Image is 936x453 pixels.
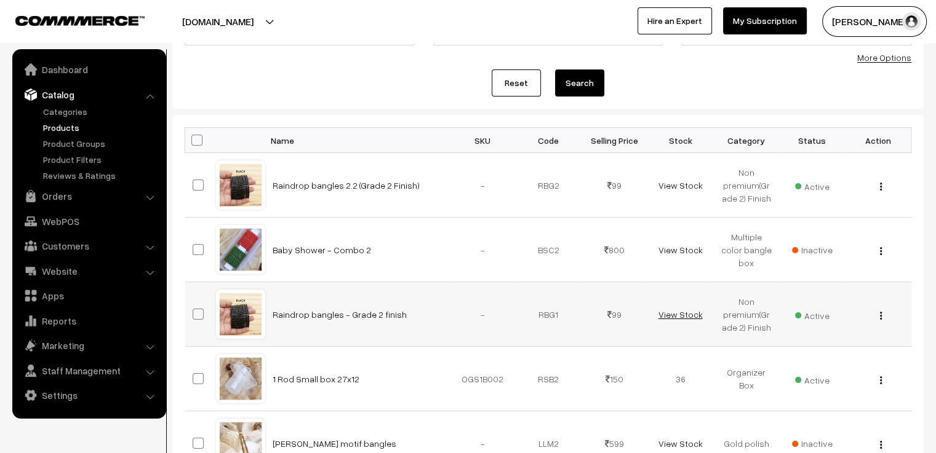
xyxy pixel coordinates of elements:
img: COMMMERCE [15,16,145,25]
img: Menu [880,376,882,384]
button: [PERSON_NAME] C [822,6,927,37]
td: OGS1B002 [450,347,516,411]
td: Non premium(Grade 2) Finish [713,282,779,347]
a: Hire an Expert [638,7,712,34]
button: Search [555,69,604,97]
td: RSB2 [516,347,582,411]
button: [DOMAIN_NAME] [139,6,297,37]
td: - [450,153,516,218]
th: Category [713,128,779,153]
a: Product Filters [40,153,162,166]
span: Active [795,177,830,193]
td: 99 [582,153,647,218]
a: Baby Shower - Combo 2 [273,245,371,255]
th: Action [845,128,911,153]
th: Name [265,128,450,153]
a: Staff Management [15,360,162,382]
a: Website [15,260,162,282]
td: - [450,218,516,282]
th: SKU [450,128,516,153]
a: Products [40,121,162,134]
a: Reviews & Ratings [40,169,162,182]
td: 150 [582,347,647,411]
img: user [902,12,921,31]
td: RBG1 [516,282,582,347]
a: Reset [492,69,541,97]
td: Multiple color bangle box [713,218,779,282]
td: Non premium(Grade 2) Finish [713,153,779,218]
a: More Options [857,52,911,63]
td: RBG2 [516,153,582,218]
a: View Stock [658,309,702,320]
td: - [450,282,516,347]
td: BSC2 [516,218,582,282]
a: [PERSON_NAME] motif bangles [273,438,396,449]
img: Menu [880,247,882,255]
th: Selling Price [582,128,647,153]
span: Inactive [792,243,833,256]
a: Dashboard [15,58,162,81]
span: Active [795,306,830,322]
a: Raindrop bangles 2.2 (Grade 2 Finish) [273,180,420,191]
a: Customers [15,235,162,257]
th: Code [516,128,582,153]
span: Active [795,371,830,387]
span: Inactive [792,437,833,450]
a: Orders [15,185,162,207]
td: Organizer Box [713,347,779,411]
a: Raindrop bangles - Grade 2 finish [273,309,407,320]
a: View Stock [658,438,702,449]
a: Product Groups [40,137,162,150]
a: 1 Rod Small box 27x12 [273,374,359,384]
img: Menu [880,183,882,191]
a: Categories [40,105,162,118]
a: Apps [15,285,162,307]
td: 36 [647,347,713,411]
a: WebPOS [15,210,162,232]
a: Catalog [15,84,162,106]
td: 99 [582,282,647,347]
th: Status [779,128,845,153]
a: COMMMERCE [15,12,123,27]
a: My Subscription [723,7,807,34]
img: Menu [880,312,882,320]
a: Settings [15,384,162,406]
td: 800 [582,218,647,282]
a: Reports [15,310,162,332]
a: View Stock [658,180,702,191]
th: Stock [647,128,713,153]
a: Marketing [15,334,162,356]
img: Menu [880,441,882,449]
a: View Stock [658,245,702,255]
